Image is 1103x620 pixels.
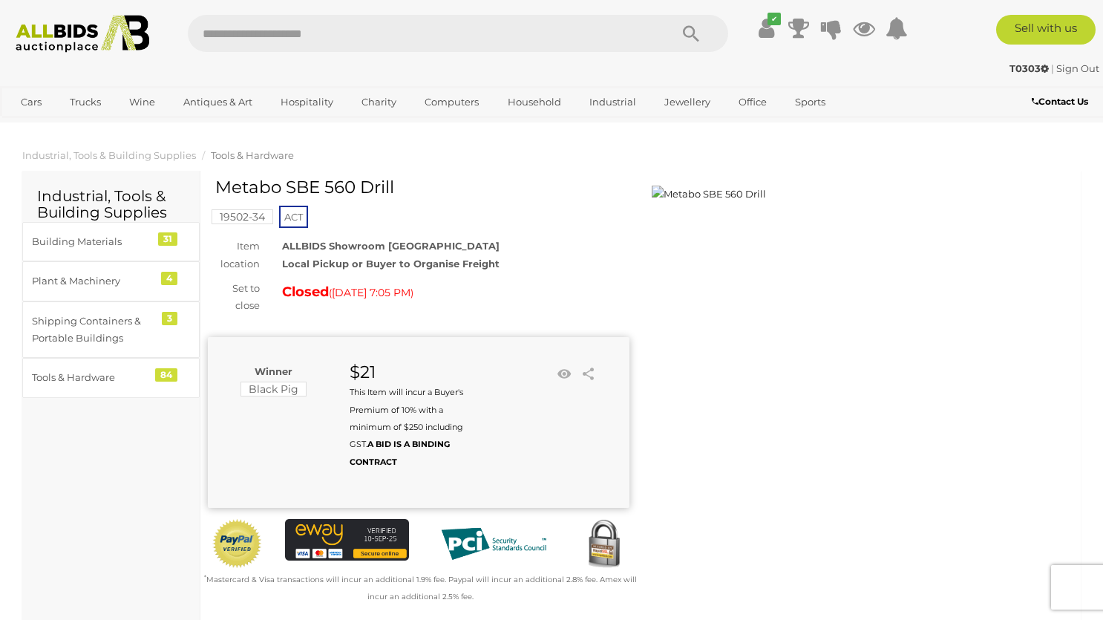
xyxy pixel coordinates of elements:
span: [DATE] 7:05 PM [332,286,410,299]
div: Shipping Containers & Portable Buildings [32,313,154,347]
a: 19502-34 [212,211,273,223]
a: Office [729,90,776,114]
a: Sports [785,90,835,114]
a: Tools & Hardware 84 [22,358,200,397]
a: Household [498,90,571,114]
img: Official PayPal Seal [212,519,263,569]
small: Mastercard & Visa transactions will incur an additional 1.9% fee. Paypal will incur an additional... [204,575,637,601]
a: Contact Us [1032,94,1092,110]
span: ( ) [329,287,413,298]
img: Metabo SBE 560 Drill [652,186,1073,203]
h2: Industrial, Tools & Building Supplies [37,188,185,221]
h1: Metabo SBE 560 Drill [215,178,626,197]
mark: 19502-34 [212,209,273,224]
strong: Closed [282,284,329,300]
div: Building Materials [32,233,154,250]
a: ✔ [755,15,777,42]
img: Allbids.com.au [8,15,157,53]
i: ✔ [767,13,781,25]
div: 3 [162,312,177,325]
div: Tools & Hardware [32,369,154,386]
a: T0303 [1009,62,1051,74]
a: Industrial [580,90,646,114]
a: Sell with us [996,15,1096,45]
span: ACT [279,206,308,228]
a: Wine [120,90,165,114]
b: Winner [255,365,292,377]
a: Trucks [60,90,111,114]
div: Plant & Machinery [32,273,154,290]
a: Building Materials 31 [22,222,200,261]
a: Tools & Hardware [211,149,294,161]
div: Set to close [197,280,271,315]
li: Watch this item [553,363,575,385]
a: Plant & Machinery 4 [22,261,200,301]
a: Sign Out [1056,62,1099,74]
a: Cars [11,90,51,114]
img: eWAY Payment Gateway [285,519,410,561]
strong: T0303 [1009,62,1049,74]
a: Computers [415,90,488,114]
a: Industrial, Tools & Building Supplies [22,149,196,161]
a: Jewellery [655,90,720,114]
a: [GEOGRAPHIC_DATA] [11,114,136,139]
div: Item location [197,238,271,273]
a: Antiques & Art [174,90,262,114]
div: 4 [161,272,177,285]
small: This Item will incur a Buyer's Premium of 10% with a minimum of $250 including GST. [350,387,463,467]
img: PCI DSS compliant [431,519,556,569]
strong: $21 [350,362,376,382]
strong: Local Pickup or Buyer to Organise Freight [282,258,500,270]
img: Secured by Rapid SSL [578,519,629,570]
a: Shipping Containers & Portable Buildings 3 [22,301,200,359]
div: 84 [155,368,177,382]
mark: Black Pig [240,382,307,397]
button: Search [654,15,728,52]
b: A BID IS A BINDING CONTRACT [350,439,450,466]
b: Contact Us [1032,96,1088,107]
span: | [1051,62,1054,74]
a: Hospitality [271,90,343,114]
div: 31 [158,232,177,246]
strong: ALLBIDS Showroom [GEOGRAPHIC_DATA] [282,240,500,252]
a: Charity [352,90,406,114]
